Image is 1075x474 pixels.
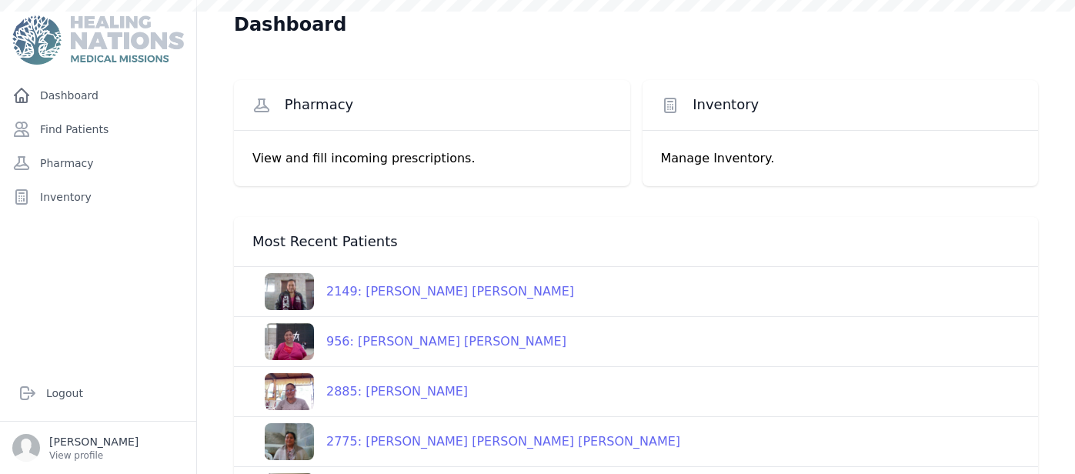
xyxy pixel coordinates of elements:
[252,149,612,168] p: View and fill incoming prescriptions.
[6,114,190,145] a: Find Patients
[6,148,190,179] a: Pharmacy
[285,95,354,114] span: Pharmacy
[693,95,759,114] span: Inventory
[252,273,574,310] a: 2149: [PERSON_NAME] [PERSON_NAME]
[12,378,184,409] a: Logout
[49,449,139,462] p: View profile
[6,182,190,212] a: Inventory
[265,323,314,360] img: 3VUVT4vwA9+VdWYZxweQAAACV0RVh0ZGF0ZTpjcmVhdGUAMjAyNC0wMi0yMlQxNjo0MToyMSswMDowMPG2bHkAAAAldEVYdGR...
[12,434,184,462] a: [PERSON_NAME] View profile
[265,373,314,410] img: wHY+sRY3QlywgAAACV0RVh0ZGF0ZTpjcmVhdGUAMjAyNC0wMi0xN1QxNzozMDo1NyswMDowMKoPcfAAAAAldEVYdGRhdGU6bW...
[49,434,139,449] p: [PERSON_NAME]
[314,282,574,301] div: 2149: [PERSON_NAME] [PERSON_NAME]
[12,15,183,65] img: Medical Missions EMR
[252,423,680,460] a: 2775: [PERSON_NAME] [PERSON_NAME] [PERSON_NAME]
[234,80,630,186] a: Pharmacy View and fill incoming prescriptions.
[314,382,468,401] div: 2885: [PERSON_NAME]
[252,373,468,410] a: 2885: [PERSON_NAME]
[6,80,190,111] a: Dashboard
[661,149,1020,168] p: Manage Inventory.
[314,432,680,451] div: 2775: [PERSON_NAME] [PERSON_NAME] [PERSON_NAME]
[265,423,314,460] img: HQ5X1+QIJVeI92w3A2EY6KKynxNejCVX1ApB4P8HXGyXfBK9AZoAAAAldEVYdGRhdGU6Y3JlYXRlADIwMjQtMDEtMTBUMDM6M...
[314,332,566,351] div: 956: [PERSON_NAME] [PERSON_NAME]
[252,323,566,360] a: 956: [PERSON_NAME] [PERSON_NAME]
[643,80,1039,186] a: Inventory Manage Inventory.
[234,12,346,37] h1: Dashboard
[265,273,314,310] img: 8+Kesu45oCwZbzSTADpQ6EeeUIwTHipCmMNOx0Fh1EVvdZYoJ7SLDvfvce+017h0d07fA5956h2G1YHoyB+5jhcEHBCEhlDrh...
[252,232,398,251] span: Most Recent Patients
